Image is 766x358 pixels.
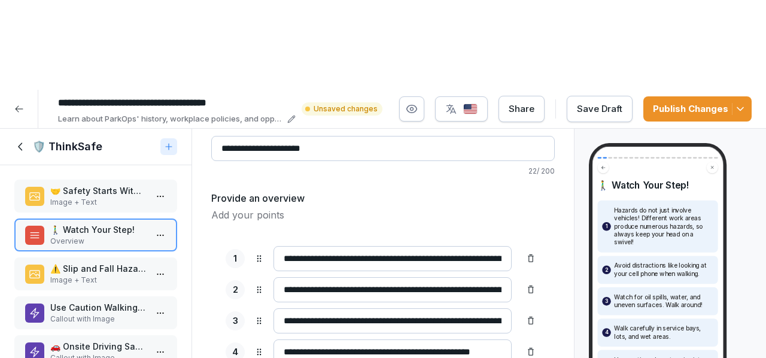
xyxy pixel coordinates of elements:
p: 22 / 200 [211,166,555,177]
p: 2 [605,266,608,274]
p: Learn about ParkOps' history, workplace policies, and opportunities for growth. This course cover... [58,113,284,125]
p: Unsaved changes [314,104,378,114]
button: Save Draft [567,96,633,122]
p: 4 [605,329,609,336]
p: Overview [50,236,146,247]
p: 🚶‍♂️ Watch Your Step! [50,223,146,236]
div: 🤝 Safety Starts With YouImage + Text [14,180,177,213]
p: Avoid distractions like looking at your cell phone when walking. [614,262,713,278]
img: us.svg [463,104,478,115]
p: Walk carefully in service bays, lots, and wet areas. [614,324,713,341]
p: 3 [605,297,608,305]
p: ⚠️ Slip and Fall Hazards [50,262,146,275]
p: 3 [233,314,238,328]
div: Publish Changes [653,102,742,116]
p: Image + Text [50,197,146,208]
div: Save Draft [577,102,622,116]
p: 🚗 Onsite Driving Safety [50,340,146,353]
p: 1 [233,252,237,266]
p: 🤝 Safety Starts With You [50,184,146,197]
p: Use Caution Walking Between Cars [50,301,146,314]
div: Share [509,102,534,116]
p: Watch for oil spills, water, and uneven surfaces. Walk around! [614,293,713,310]
p: Add your points [211,208,555,222]
div: Use Caution Walking Between CarsCallout with Image [14,296,177,329]
button: Publish Changes [643,96,752,122]
p: Image + Text [50,275,146,286]
h5: Provide an overview [211,191,305,205]
p: 2 [233,283,238,297]
button: Share [498,96,545,122]
div: ⚠️ Slip and Fall HazardsImage + Text [14,257,177,290]
div: 🚶‍♂️ Watch Your Step!Overview [14,219,177,251]
h1: 🛡️ ThinkSafe [32,139,102,154]
h4: 🚶‍♂️ Watch Your Step! [597,180,718,191]
p: Hazards do not just involve vehicles! Different work areas produce numerous hazards, so always ke... [614,207,713,247]
p: Callout with Image [50,314,146,324]
p: 1 [606,223,607,230]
